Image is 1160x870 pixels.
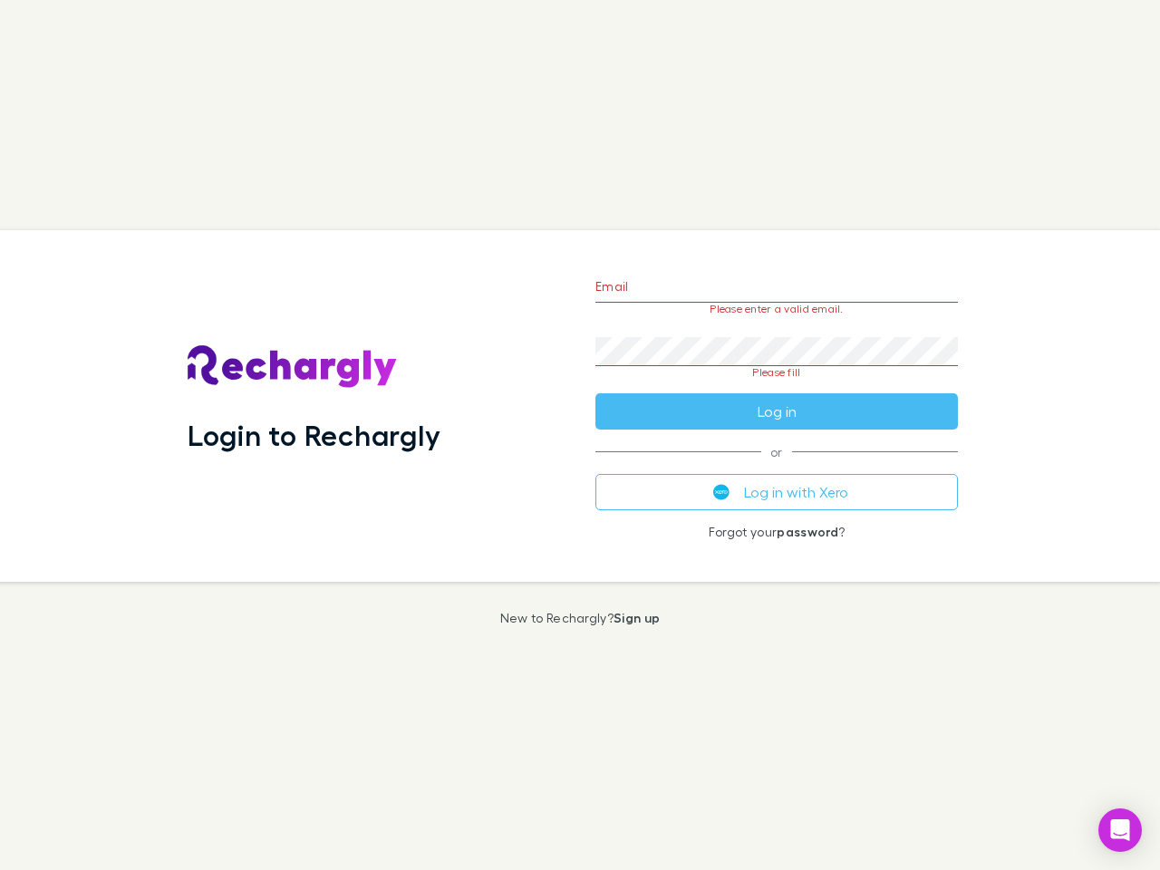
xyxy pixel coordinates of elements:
button: Log in with Xero [595,474,958,510]
div: Open Intercom Messenger [1098,808,1142,852]
span: or [595,451,958,452]
button: Log in [595,393,958,430]
img: Xero's logo [713,484,730,500]
a: password [777,524,838,539]
h1: Login to Rechargly [188,418,440,452]
p: Please fill [595,366,958,379]
p: Please enter a valid email. [595,303,958,315]
img: Rechargly's Logo [188,345,398,389]
p: Forgot your ? [595,525,958,539]
p: New to Rechargly? [500,611,661,625]
a: Sign up [614,610,660,625]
